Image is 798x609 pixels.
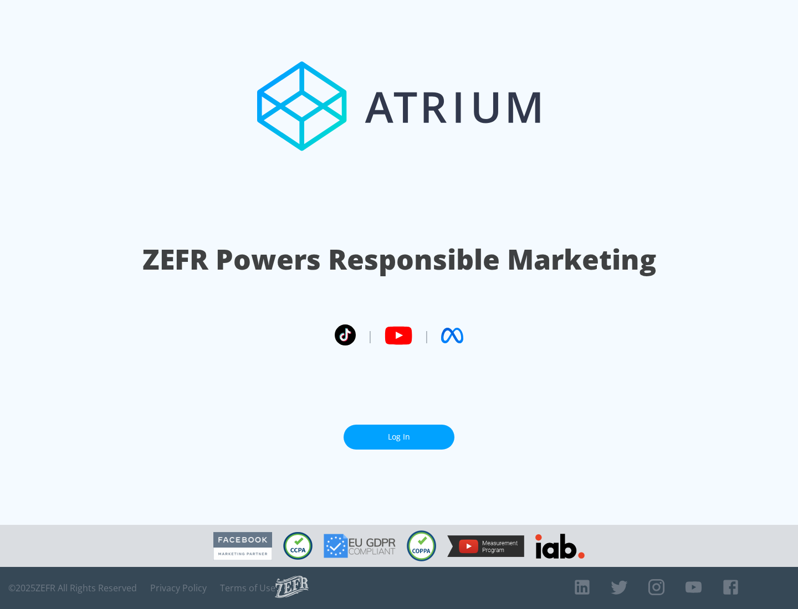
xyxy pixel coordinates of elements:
a: Log In [344,425,454,450]
span: | [367,327,374,344]
a: Privacy Policy [150,582,207,593]
img: Facebook Marketing Partner [213,532,272,560]
img: COPPA Compliant [407,530,436,561]
span: © 2025 ZEFR All Rights Reserved [8,582,137,593]
img: CCPA Compliant [283,532,313,560]
img: YouTube Measurement Program [447,535,524,557]
img: GDPR Compliant [324,534,396,558]
img: IAB [535,534,585,559]
h1: ZEFR Powers Responsible Marketing [142,240,656,278]
span: | [423,327,430,344]
a: Terms of Use [220,582,275,593]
